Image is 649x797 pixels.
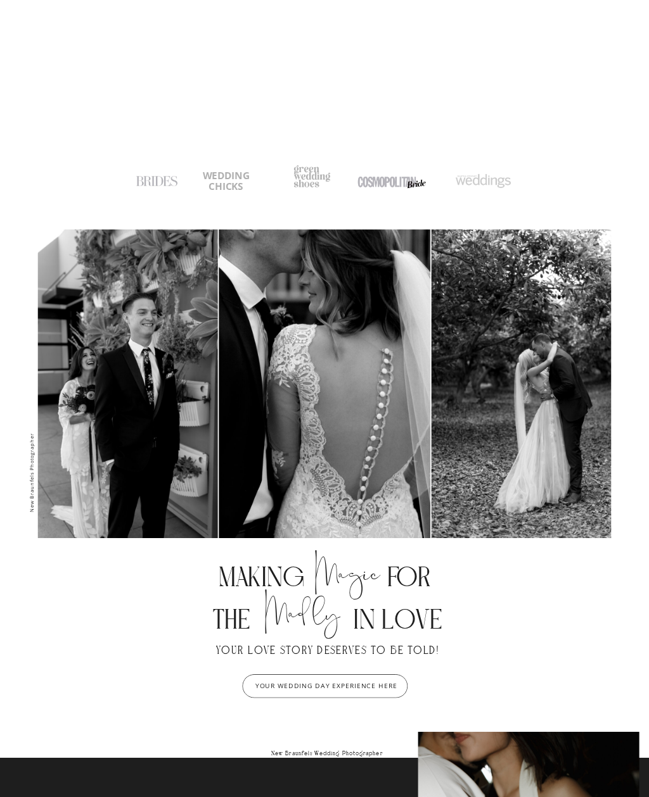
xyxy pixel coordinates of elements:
p: New Braunfels Wedding Photographer [196,747,458,769]
p: Magic [302,515,394,564]
p: YOUR LOVE STORY DESERVES TO BE TOLD! [197,639,459,661]
p: New Braunfels Photographer [27,407,38,538]
img: Back of brides dress with buttons going down the back and her head turned towards her groom and h... [219,229,430,546]
img: Bride walking up behind groom for their first look. Both excited smiles and waiting with anticipa... [6,229,217,546]
b: THE IN LOVE [212,603,442,636]
b: MAKING FOR [219,560,431,593]
img: Bride and groom kissing surrounded by trees and nature [432,229,643,546]
h3: DOCUMENTARY-STYLE PHOTOGRAPHY WITH A TOUCH OF EDITORIAL FLAIR [172,38,478,49]
h2: TELLING YOUR LOVE STORY [30,6,619,34]
b: WEDDING CHICKS [203,169,250,192]
a: YOUR WEDDING DAY EXPERIENCE HERE [245,682,408,690]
